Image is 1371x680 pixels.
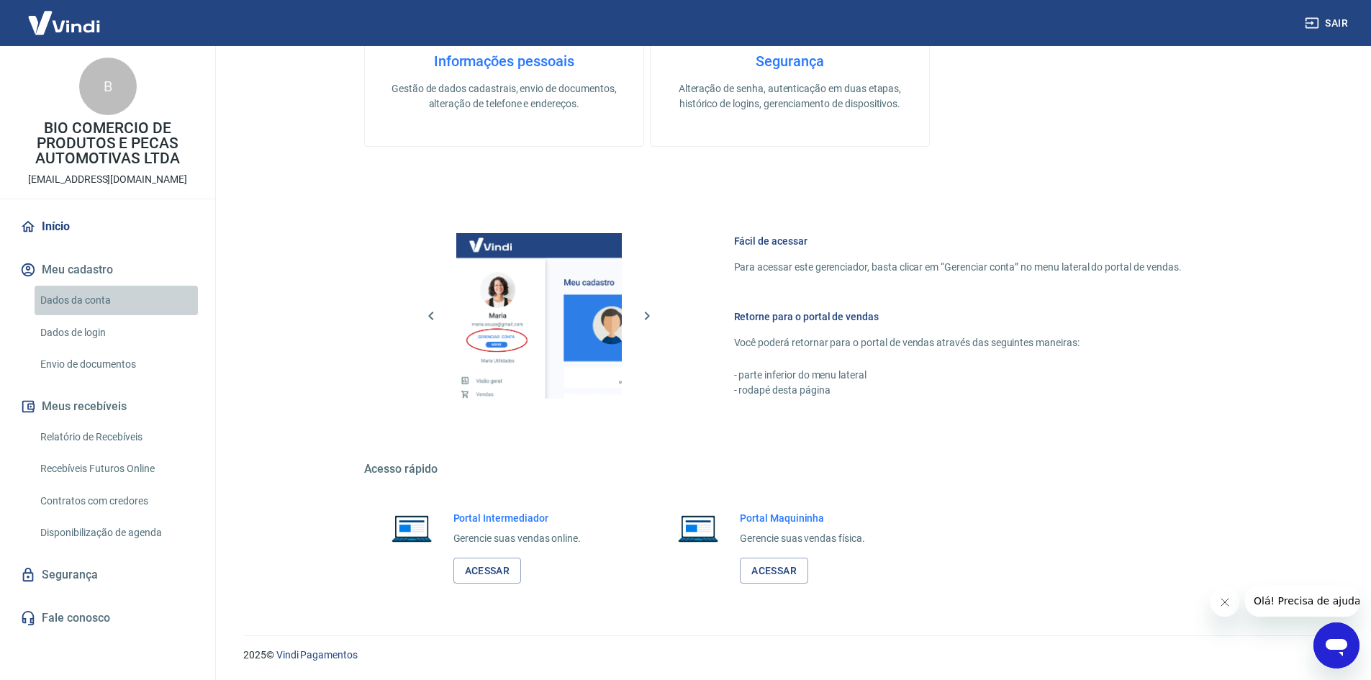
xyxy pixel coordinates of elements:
[734,234,1182,248] h6: Fácil de acessar
[35,454,198,484] a: Recebíveis Futuros Online
[453,531,582,546] p: Gerencie suas vendas online.
[17,1,111,45] img: Vindi
[381,511,442,545] img: Imagem de um notebook aberto
[17,559,198,591] a: Segurança
[740,558,808,584] a: Acessar
[364,462,1216,476] h5: Acesso rápido
[734,260,1182,275] p: Para acessar este gerenciador, basta clicar em “Gerenciar conta” no menu lateral do portal de ven...
[9,10,121,22] span: Olá! Precisa de ajuda?
[453,511,582,525] h6: Portal Intermediador
[740,511,865,525] h6: Portal Maquininha
[388,81,620,112] p: Gestão de dados cadastrais, envio de documentos, alteração de telefone e endereços.
[734,335,1182,350] p: Você poderá retornar para o portal de vendas através das seguintes maneiras:
[17,602,198,634] a: Fale conosco
[28,172,187,187] p: [EMAIL_ADDRESS][DOMAIN_NAME]
[243,648,1336,663] p: 2025 ©
[668,511,728,545] img: Imagem de um notebook aberto
[17,391,198,422] button: Meus recebíveis
[17,254,198,286] button: Meu cadastro
[35,350,198,379] a: Envio de documentos
[734,368,1182,383] p: - parte inferior do menu lateral
[453,558,522,584] a: Acessar
[276,649,358,661] a: Vindi Pagamentos
[17,211,198,242] a: Início
[35,518,198,548] a: Disponibilização de agenda
[35,318,198,348] a: Dados de login
[35,486,198,516] a: Contratos com credores
[1302,10,1354,37] button: Sair
[456,233,622,399] img: Imagem da dashboard mostrando o botão de gerenciar conta na sidebar no lado esquerdo
[1211,588,1239,617] iframe: Fechar mensagem
[35,422,198,452] a: Relatório de Recebíveis
[388,53,620,70] h4: Informações pessoais
[740,531,865,546] p: Gerencie suas vendas física.
[734,309,1182,324] h6: Retorne para o portal de vendas
[674,53,906,70] h4: Segurança
[734,383,1182,398] p: - rodapé desta página
[1313,622,1359,668] iframe: Botão para abrir a janela de mensagens
[35,286,198,315] a: Dados da conta
[79,58,137,115] div: B
[12,121,204,166] p: BIO COMERCIO DE PRODUTOS E PECAS AUTOMOTIVAS LTDA
[1245,585,1359,617] iframe: Mensagem da empresa
[674,81,906,112] p: Alteração de senha, autenticação em duas etapas, histórico de logins, gerenciamento de dispositivos.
